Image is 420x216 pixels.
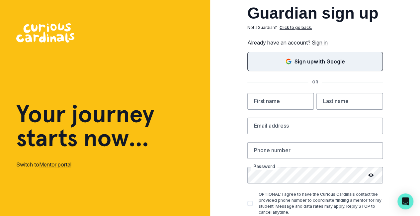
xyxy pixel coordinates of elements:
[16,23,74,43] img: Curious Cardinals Logo
[247,39,383,47] p: Already have an account?
[247,25,277,31] p: Not a Guardian ?
[247,52,383,71] button: Sign in with Google (GSuite)
[308,79,322,85] p: OR
[16,161,39,168] span: Switch to
[280,25,312,31] p: Click to go back.
[16,102,154,150] h1: Your journey starts now...
[247,5,383,21] h2: Guardian sign up
[397,193,413,209] div: Open Intercom Messenger
[39,161,71,168] a: Mentor portal
[312,39,328,46] a: Sign in
[259,191,383,215] p: OPTIONAL: I agree to have the Curious Cardinals contact the provided phone number to coordinate f...
[294,57,345,65] p: Sign up with Google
